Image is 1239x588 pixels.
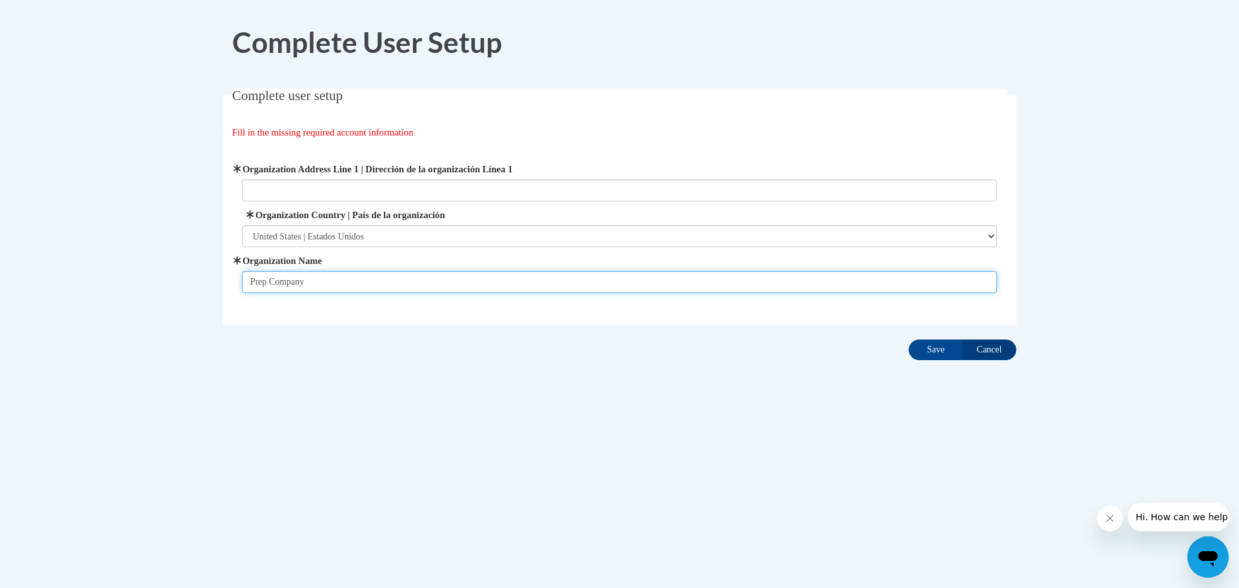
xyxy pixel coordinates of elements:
span: Complete User Setup [232,25,502,59]
span: Complete user setup [232,88,343,103]
span: Fill in the missing required account information [232,127,414,137]
input: Save [909,340,963,360]
label: Organization Name [242,254,998,268]
iframe: Button to launch messaging window [1187,536,1229,578]
input: Metadata input [242,271,998,293]
iframe: Message from company [1128,503,1229,531]
label: Organization Address Line 1 | Dirección de la organización Línea 1 [242,162,998,176]
span: Hi. How can we help? [8,9,105,19]
label: Organization Country | País de la organización [242,208,998,222]
input: Metadata input [242,179,998,201]
input: Cancel [962,340,1016,360]
iframe: Close message [1097,505,1123,531]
